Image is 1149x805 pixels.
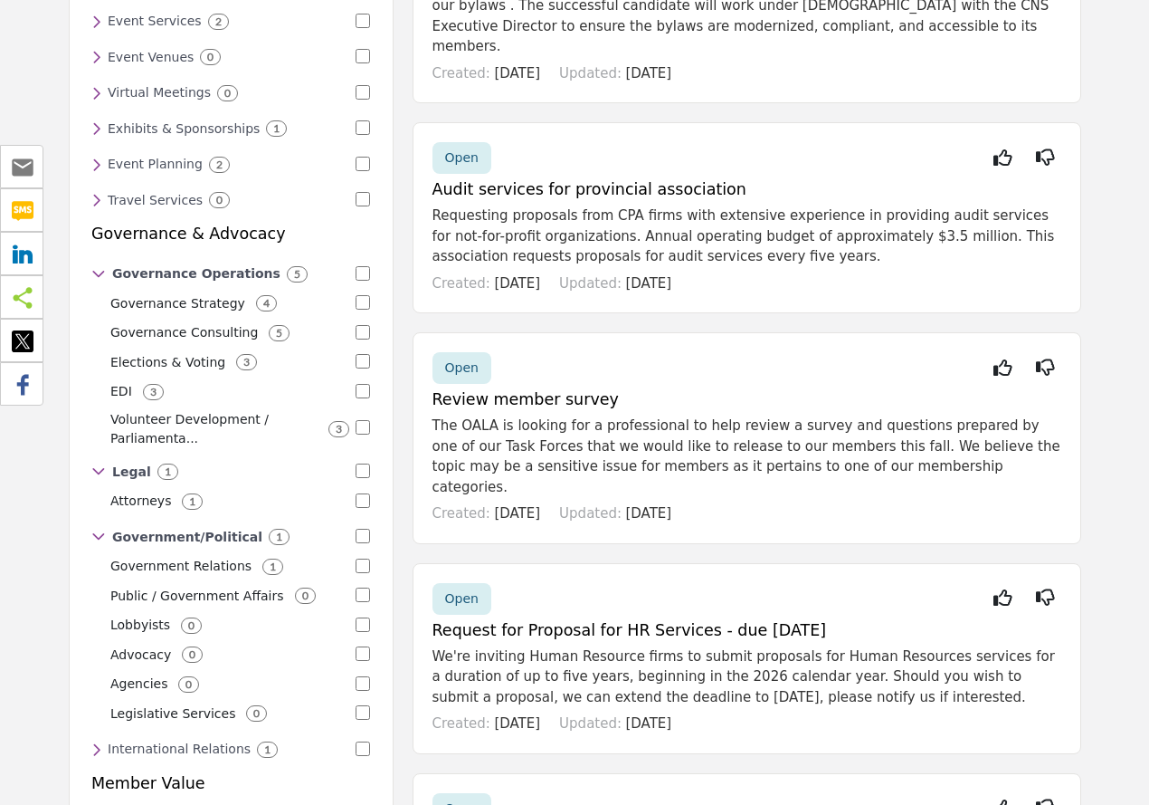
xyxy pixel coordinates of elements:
[356,266,370,281] input: Select Governance Operations
[143,384,164,400] div: 3 Results For EDI
[993,598,1012,599] i: Interested
[356,85,370,100] input: Select Virtual Meetings
[494,65,540,81] span: [DATE]
[287,266,308,283] div: 5 Results For Governance Operations
[559,715,622,732] span: Updated:
[110,675,167,694] p: Services provided by agencies specializing in marketing, communications, public relations, and cr...
[302,589,309,602] b: 0
[108,50,194,65] h6: Venues for hosting events
[110,557,252,576] p: Services and advocacy efforts aimed at building relationships with government entities and influe...
[356,464,370,478] input: Select Legal
[217,85,238,101] div: 0 Results For Virtual Meetings
[625,505,671,522] span: [DATE]
[559,505,622,522] span: Updated:
[356,529,370,543] input: Select Government/Political
[432,206,1061,267] p: Requesting proposals from CPA firms with extensive experience in providing audit services for not...
[91,225,286,244] h5: Governance & Advocacy
[110,646,171,665] p: Services and strategies for promoting and advocating for the interests, needs, and goals of assoc...
[216,158,223,171] b: 2
[432,416,1061,497] p: The OALA is looking for a professional to help review a survey and questions prepared by one of o...
[266,120,287,137] div: 1 Results For Exhibits & Sponsorships
[207,51,214,63] b: 0
[336,423,342,436] b: 3
[432,180,1061,199] h5: Audit services for provincial association
[165,465,171,478] b: 1
[276,531,282,543] b: 1
[182,647,203,663] div: 0 Results For Advocacy
[181,618,202,634] div: 0 Results For Lobbyists
[178,676,199,693] div: 0 Results For Agencies
[432,505,490,522] span: Created:
[356,676,370,691] input: Select Agencies
[108,157,203,172] h6: Professional event planning services
[270,561,276,573] b: 1
[200,49,221,65] div: 0 Results For Event Venues
[243,356,250,369] b: 3
[108,85,211,101] h6: Virtual meeting platforms and services
[432,715,490,732] span: Created:
[112,266,280,282] h6: Services for effective governance operations
[110,353,225,372] p: Services and technology solutions for managing elections, voting processes, and member balloting ...
[150,386,157,398] b: 3
[253,707,260,720] b: 0
[356,354,370,369] input: Select Elections & Voting
[625,275,671,292] span: [DATE]
[108,742,251,757] h6: Services for managing international relations
[110,616,170,635] p: Services provided by lobbyists to influence government decisions and policies in favor of their c...
[432,275,490,292] span: Created:
[356,618,370,632] input: Select Lobbyists
[356,705,370,720] input: Select Legislative Services
[356,494,370,508] input: Select Attorneys
[993,368,1012,369] i: Interested
[224,87,231,100] b: 0
[294,268,300,281] b: 5
[445,150,479,165] span: Open
[356,384,370,398] input: Select EDI
[559,65,622,81] span: Updated:
[209,157,230,173] div: 2 Results For Event Planning
[91,774,205,793] h5: Member Value
[356,157,370,171] input: Select Event Planning
[356,647,370,661] input: Select Advocacy
[263,297,270,310] b: 4
[625,65,671,81] span: [DATE]
[110,410,318,448] p: Services and support for volunteer recruitment, engagement, training, and parliamentary procedure...
[108,193,203,208] h6: Travel planning and management services
[1036,368,1055,369] i: Not Interested
[108,121,260,137] h6: Exhibition and sponsorship services
[110,382,132,401] p: Electronic Data Interchange (EDI) services for secure and automated exchange of business document...
[112,465,151,480] h6: Legal services and support
[157,464,178,480] div: 1 Results For Legal
[110,294,245,313] p: Development and implementation of governance strategies, policies, and frameworks to enhance orga...
[494,275,540,292] span: [DATE]
[257,742,278,758] div: 1 Results For International Relations
[356,120,370,135] input: Select Exhibits & Sponsorships
[185,678,192,691] b: 0
[256,295,277,311] div: 4 Results For Governance Strategy
[356,295,370,310] input: Select Governance Strategy
[264,743,271,756] b: 1
[110,587,284,606] p: Services and strategies for managing public relations, government affairs, and public perception ...
[295,588,316,604] div: 0 Results For Public / Government Affairs
[559,275,622,292] span: Updated:
[445,360,479,375] span: Open
[209,192,230,208] div: 0 Results For Travel Services
[432,65,490,81] span: Created:
[189,648,195,661] b: 0
[189,495,195,508] b: 1
[112,530,262,545] h6: Services related to government and political affairs
[262,559,283,575] div: 1 Results For Government Relations
[188,619,195,632] b: 0
[356,420,370,435] input: Select Volunteer Development / Parliamentarian
[269,325,290,341] div: 5 Results For Governance Consulting
[108,14,202,29] h6: Comprehensive event management services
[432,390,1061,409] h5: Review member survey
[356,588,370,602] input: Select Public / Government Affairs
[356,192,370,206] input: Select Travel Services
[269,529,290,545] div: 1 Results For Government/Political
[110,492,171,511] p: Legal services and expertise provided by attorneys specializing in association law, contracts, in...
[216,194,223,206] b: 0
[1036,158,1055,158] i: Not Interested
[356,742,370,756] input: Select International Relations
[494,505,540,522] span: [DATE]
